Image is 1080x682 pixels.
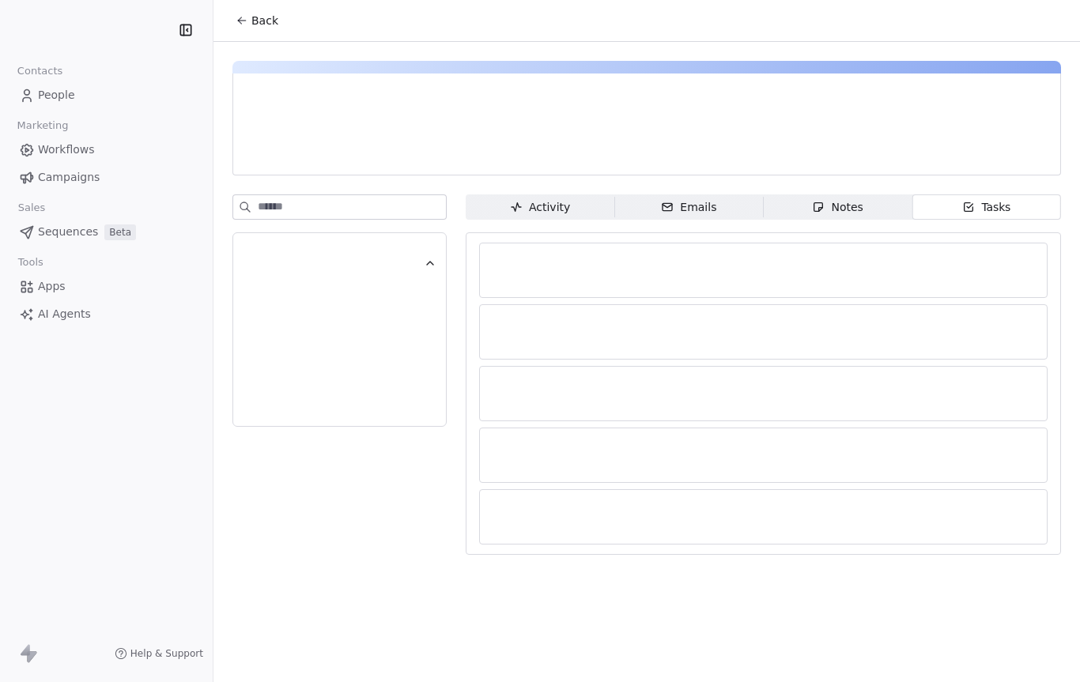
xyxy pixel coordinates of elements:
[10,59,70,83] span: Contacts
[38,278,66,295] span: Apps
[10,114,75,138] span: Marketing
[13,164,200,190] a: Campaigns
[13,219,200,245] a: SequencesBeta
[661,199,716,216] div: Emails
[13,137,200,163] a: Workflows
[115,647,203,660] a: Help & Support
[13,82,200,108] a: People
[38,224,98,240] span: Sequences
[812,199,863,216] div: Notes
[11,251,50,274] span: Tools
[130,647,203,660] span: Help & Support
[510,199,570,216] div: Activity
[251,13,278,28] span: Back
[38,306,91,322] span: AI Agents
[104,224,136,240] span: Beta
[38,87,75,104] span: People
[38,169,100,186] span: Campaigns
[226,6,288,35] button: Back
[11,196,52,220] span: Sales
[13,273,200,300] a: Apps
[13,301,200,327] a: AI Agents
[38,141,95,158] span: Workflows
